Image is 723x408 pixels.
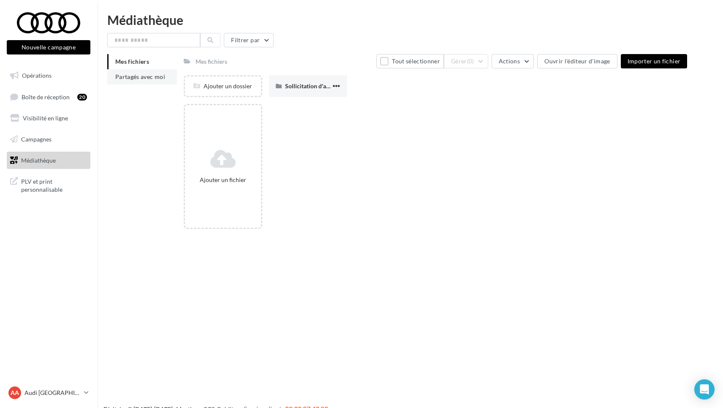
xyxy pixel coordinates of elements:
button: Actions [492,54,534,68]
a: Visibilité en ligne [5,109,92,127]
span: Boîte de réception [22,93,70,100]
a: Médiathèque [5,152,92,169]
div: Ajouter un dossier [185,82,261,90]
span: Opérations [22,72,52,79]
span: Importer un fichier [628,57,681,65]
div: Médiathèque [107,14,713,26]
div: Ajouter un fichier [188,176,257,184]
button: Ouvrir l'éditeur d'image [537,54,617,68]
button: Importer un fichier [621,54,688,68]
span: Actions [499,57,520,65]
span: PLV et print personnalisable [21,176,87,194]
a: Campagnes [5,131,92,148]
div: 20 [77,94,87,101]
div: Mes fichiers [196,57,227,66]
span: AA [11,389,19,397]
a: AA Audi [GEOGRAPHIC_DATA] [7,385,90,401]
span: Mes fichiers [115,58,149,65]
span: Sollicitation d'avis [285,82,333,90]
button: Nouvelle campagne [7,40,90,54]
span: Campagnes [21,136,52,143]
a: Opérations [5,67,92,84]
a: PLV et print personnalisable [5,172,92,197]
a: Boîte de réception20 [5,88,92,106]
span: Médiathèque [21,156,56,163]
button: Gérer(0) [444,54,488,68]
p: Audi [GEOGRAPHIC_DATA] [24,389,81,397]
button: Filtrer par [224,33,274,47]
span: Partagés avec moi [115,73,165,80]
button: Tout sélectionner [376,54,444,68]
div: Open Intercom Messenger [694,379,715,400]
span: (0) [467,58,474,65]
span: Visibilité en ligne [23,114,68,122]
